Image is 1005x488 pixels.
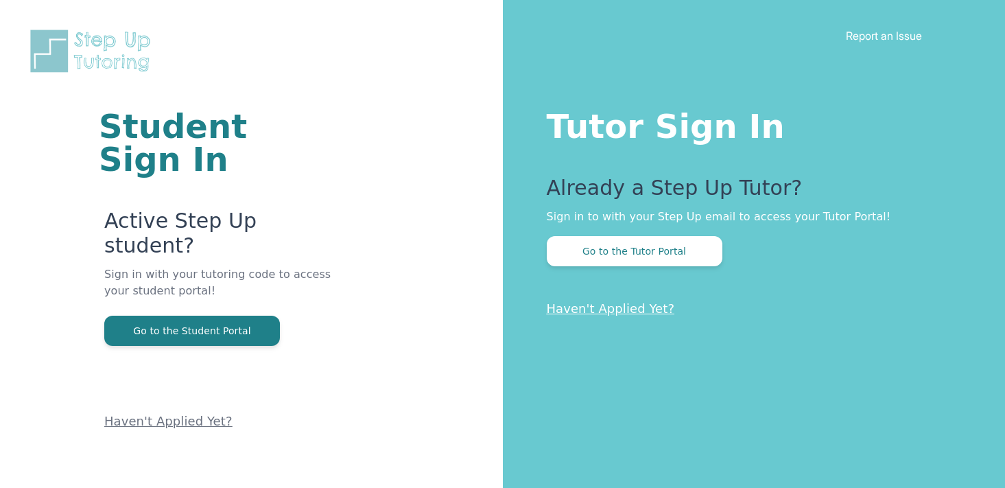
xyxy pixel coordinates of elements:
[104,324,280,337] a: Go to the Student Portal
[104,316,280,346] button: Go to the Student Portal
[547,209,951,225] p: Sign in to with your Step Up email to access your Tutor Portal!
[547,236,722,266] button: Go to the Tutor Portal
[547,301,675,316] a: Haven't Applied Yet?
[104,209,338,266] p: Active Step Up student?
[547,104,951,143] h1: Tutor Sign In
[547,176,951,209] p: Already a Step Up Tutor?
[547,244,722,257] a: Go to the Tutor Portal
[104,266,338,316] p: Sign in with your tutoring code to access your student portal!
[846,29,922,43] a: Report an Issue
[27,27,159,75] img: Step Up Tutoring horizontal logo
[99,110,338,176] h1: Student Sign In
[104,414,233,428] a: Haven't Applied Yet?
